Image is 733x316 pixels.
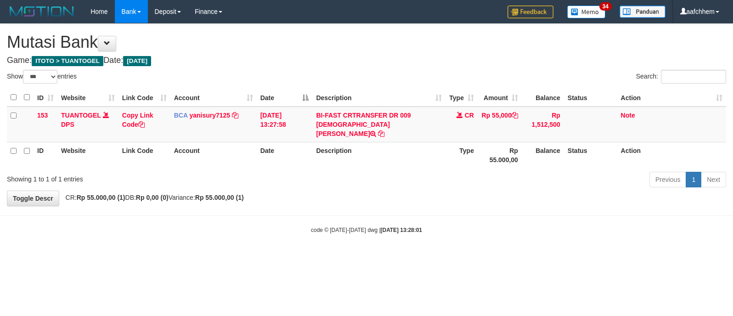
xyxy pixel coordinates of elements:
[118,142,170,168] th: Link Code
[257,107,313,142] td: [DATE] 13:27:58
[507,6,553,18] img: Feedback.jpg
[32,56,103,66] span: ITOTO > TUANTOGEL
[620,6,665,18] img: panduan.png
[61,112,101,119] a: TUANTOGEL
[312,107,445,142] td: BI-FAST CRTRANSFER DR 009 [DEMOGRAPHIC_DATA][PERSON_NAME]
[7,171,299,184] div: Showing 1 to 1 of 1 entries
[57,89,118,107] th: Website: activate to sort column ascending
[522,89,564,107] th: Balance
[478,107,522,142] td: Rp 55,000
[312,89,445,107] th: Description: activate to sort column ascending
[136,194,169,201] strong: Rp 0,00 (0)
[7,70,77,84] label: Show entries
[445,89,478,107] th: Type: activate to sort column ascending
[378,130,384,137] a: Copy BI-FAST CRTRANSFER DR 009 MUHAMMAD FURKAN to clipboard
[34,142,57,168] th: ID
[381,227,422,233] strong: [DATE] 13:28:01
[195,194,244,201] strong: Rp 55.000,00 (1)
[170,89,257,107] th: Account: activate to sort column ascending
[478,89,522,107] th: Amount: activate to sort column ascending
[57,107,118,142] td: DPS
[123,56,151,66] span: [DATE]
[564,142,617,168] th: Status
[312,142,445,168] th: Description
[512,112,518,119] a: Copy Rp 55,000 to clipboard
[522,142,564,168] th: Balance
[686,172,701,187] a: 1
[7,5,77,18] img: MOTION_logo.png
[599,2,612,11] span: 34
[37,112,48,119] span: 153
[7,33,726,51] h1: Mutasi Bank
[617,89,726,107] th: Action: activate to sort column ascending
[7,56,726,65] h4: Game: Date:
[636,70,726,84] label: Search:
[122,112,153,128] a: Copy Link Code
[661,70,726,84] input: Search:
[649,172,686,187] a: Previous
[232,112,238,119] a: Copy yanisury7125 to clipboard
[701,172,726,187] a: Next
[478,142,522,168] th: Rp 55.000,00
[621,112,635,119] a: Note
[174,112,188,119] span: BCA
[170,142,257,168] th: Account
[189,112,230,119] a: yanisury7125
[23,70,57,84] select: Showentries
[567,6,606,18] img: Button%20Memo.svg
[445,142,478,168] th: Type
[564,89,617,107] th: Status
[465,112,474,119] span: CR
[118,89,170,107] th: Link Code: activate to sort column ascending
[34,89,57,107] th: ID: activate to sort column ascending
[311,227,422,233] small: code © [DATE]-[DATE] dwg |
[257,142,313,168] th: Date
[7,191,59,206] a: Toggle Descr
[522,107,564,142] td: Rp 1,512,500
[57,142,118,168] th: Website
[257,89,313,107] th: Date: activate to sort column descending
[617,142,726,168] th: Action
[77,194,125,201] strong: Rp 55.000,00 (1)
[61,194,244,201] span: CR: DB: Variance:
